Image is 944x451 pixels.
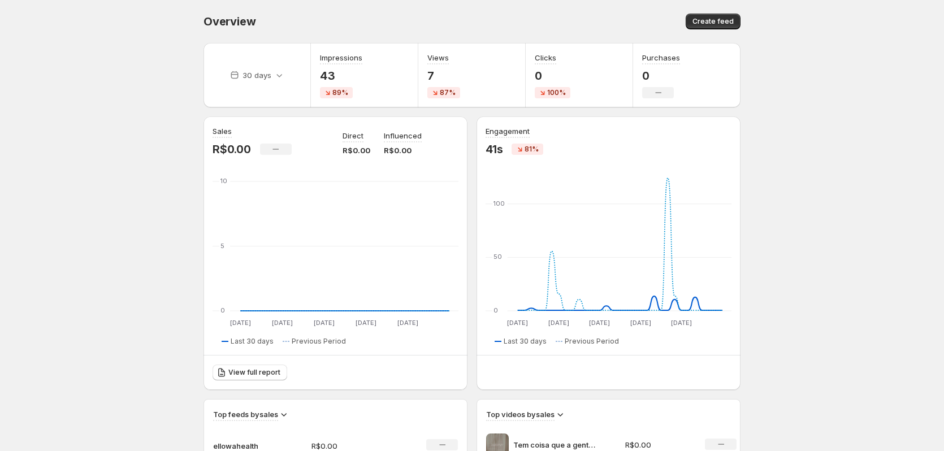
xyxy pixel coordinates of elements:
[384,145,422,156] p: R$0.00
[589,319,610,327] text: [DATE]
[493,200,505,207] text: 100
[493,253,502,261] text: 50
[228,368,280,377] span: View full report
[213,142,251,156] p: R$0.00
[642,52,680,63] h3: Purchases
[507,319,528,327] text: [DATE]
[213,125,232,137] h3: Sales
[565,337,619,346] span: Previous Period
[292,337,346,346] span: Previous Period
[343,145,370,156] p: R$0.00
[486,125,530,137] h3: Engagement
[493,306,498,314] text: 0
[427,69,460,83] p: 7
[525,145,539,154] span: 81%
[630,319,651,327] text: [DATE]
[314,319,335,327] text: [DATE]
[692,17,734,26] span: Create feed
[320,52,362,63] h3: Impressions
[535,69,570,83] p: 0
[213,409,278,420] h3: Top feeds by sales
[272,319,293,327] text: [DATE]
[504,337,547,346] span: Last 30 days
[686,14,741,29] button: Create feed
[320,69,362,83] p: 43
[397,319,418,327] text: [DATE]
[642,69,680,83] p: 0
[547,88,566,97] span: 100%
[231,337,274,346] span: Last 30 days
[356,319,376,327] text: [DATE]
[440,88,456,97] span: 87%
[486,409,555,420] h3: Top videos by sales
[230,319,251,327] text: [DATE]
[548,319,569,327] text: [DATE]
[243,70,271,81] p: 30 days
[486,142,503,156] p: 41s
[220,242,224,250] text: 5
[343,130,363,141] p: Direct
[671,319,692,327] text: [DATE]
[203,15,256,28] span: Overview
[384,130,422,141] p: Influenced
[535,52,556,63] h3: Clicks
[625,439,692,450] p: R$0.00
[220,177,227,185] text: 10
[427,52,449,63] h3: Views
[513,439,598,450] p: Tem coisa que a gente nem percebe que est carregando at sentir o alvio de deixar pra trs Voc no p...
[332,88,348,97] span: 89%
[213,365,287,380] a: View full report
[220,306,225,314] text: 0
